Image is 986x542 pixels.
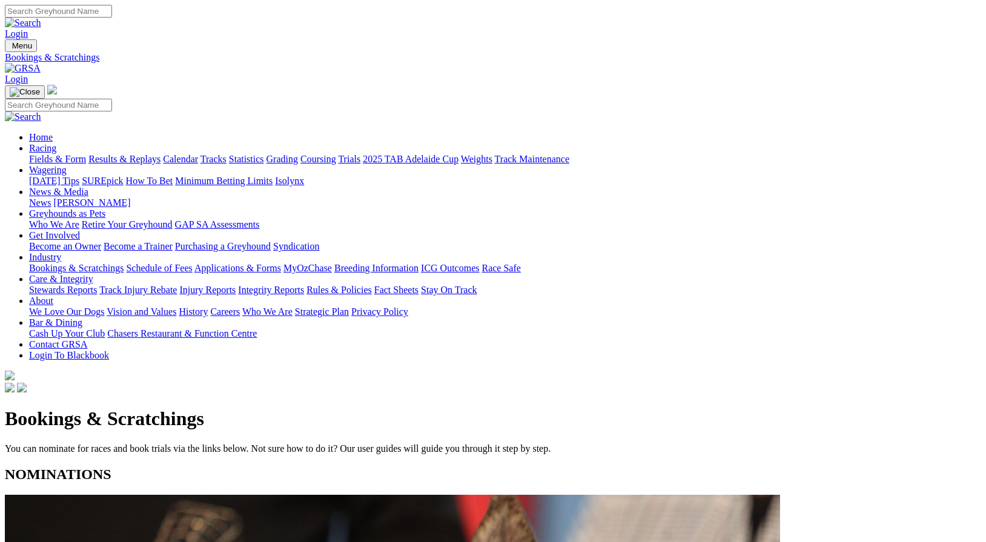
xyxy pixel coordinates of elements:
a: Login [5,74,28,84]
img: Search [5,111,41,122]
input: Search [5,5,112,18]
a: Chasers Restaurant & Function Centre [107,328,257,339]
a: Rules & Policies [306,285,372,295]
a: Who We Are [29,219,79,230]
a: Applications & Forms [194,263,281,273]
a: Wagering [29,165,67,175]
a: Statistics [229,154,264,164]
a: Strategic Plan [295,306,349,317]
a: Breeding Information [334,263,419,273]
a: Login [5,28,28,39]
div: Care & Integrity [29,285,981,296]
a: Bookings & Scratchings [29,263,124,273]
a: 2025 TAB Adelaide Cup [363,154,458,164]
a: Retire Your Greyhound [82,219,173,230]
a: Schedule of Fees [126,263,192,273]
a: [PERSON_NAME] [53,197,130,208]
a: Integrity Reports [238,285,304,295]
a: Purchasing a Greyhound [175,241,271,251]
a: Isolynx [275,176,304,186]
img: GRSA [5,63,41,74]
a: Stewards Reports [29,285,97,295]
a: Coursing [300,154,336,164]
h2: NOMINATIONS [5,466,981,483]
span: Menu [12,41,32,50]
p: You can nominate for races and book trials via the links below. Not sure how to do it? Our user g... [5,443,981,454]
a: Track Injury Rebate [99,285,177,295]
a: Stay On Track [421,285,477,295]
a: Login To Blackbook [29,350,109,360]
a: Trials [338,154,360,164]
div: Racing [29,154,981,165]
a: Racing [29,143,56,153]
img: facebook.svg [5,383,15,392]
a: MyOzChase [283,263,332,273]
a: Fact Sheets [374,285,419,295]
a: Track Maintenance [495,154,569,164]
a: Vision and Values [107,306,176,317]
a: Fields & Form [29,154,86,164]
div: About [29,306,981,317]
a: SUREpick [82,176,123,186]
a: Minimum Betting Limits [175,176,273,186]
div: Wagering [29,176,981,187]
a: Cash Up Your Club [29,328,105,339]
a: History [179,306,208,317]
a: Greyhounds as Pets [29,208,105,219]
a: Become a Trainer [104,241,173,251]
a: Privacy Policy [351,306,408,317]
a: Who We Are [242,306,293,317]
a: Care & Integrity [29,274,93,284]
div: Bar & Dining [29,328,981,339]
img: Search [5,18,41,28]
a: Tracks [200,154,227,164]
div: News & Media [29,197,981,208]
a: Race Safe [481,263,520,273]
a: Grading [266,154,298,164]
div: Industry [29,263,981,274]
a: Contact GRSA [29,339,87,349]
img: Close [10,87,40,97]
a: Careers [210,306,240,317]
a: Bookings & Scratchings [5,52,981,63]
button: Toggle navigation [5,85,45,99]
img: logo-grsa-white.png [47,85,57,94]
a: ICG Outcomes [421,263,479,273]
input: Search [5,99,112,111]
a: News [29,197,51,208]
a: We Love Our Dogs [29,306,104,317]
a: Home [29,132,53,142]
a: Calendar [163,154,198,164]
img: twitter.svg [17,383,27,392]
a: [DATE] Tips [29,176,79,186]
div: Greyhounds as Pets [29,219,981,230]
a: Syndication [273,241,319,251]
a: Bar & Dining [29,317,82,328]
a: Become an Owner [29,241,101,251]
a: Weights [461,154,492,164]
a: Industry [29,252,61,262]
a: Results & Replays [88,154,160,164]
a: News & Media [29,187,88,197]
a: How To Bet [126,176,173,186]
h1: Bookings & Scratchings [5,408,981,430]
a: GAP SA Assessments [175,219,260,230]
div: Get Involved [29,241,981,252]
a: About [29,296,53,306]
a: Get Involved [29,230,80,240]
a: Injury Reports [179,285,236,295]
img: logo-grsa-white.png [5,371,15,380]
button: Toggle navigation [5,39,37,52]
